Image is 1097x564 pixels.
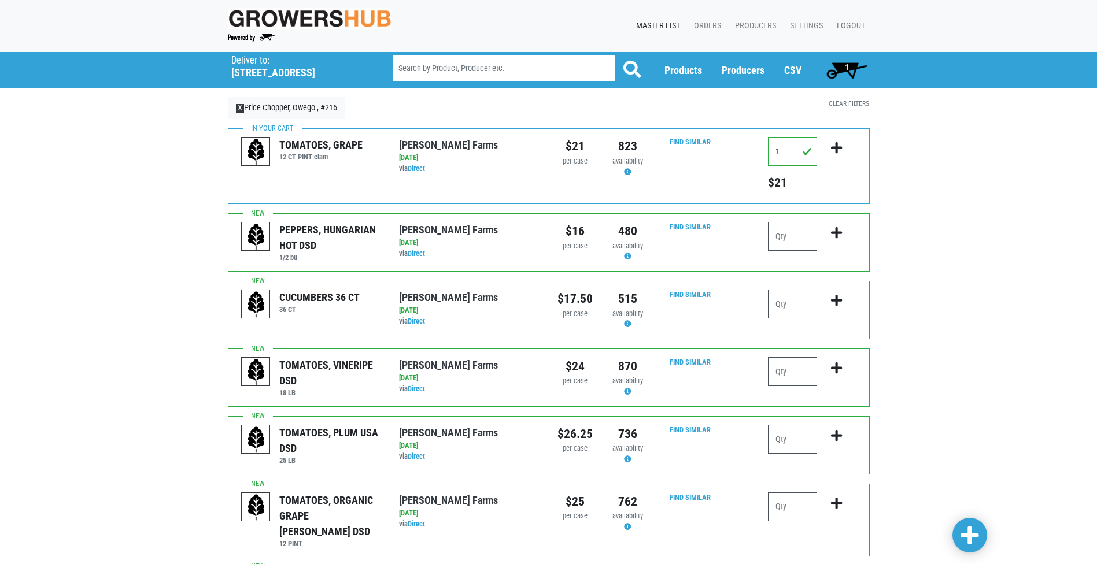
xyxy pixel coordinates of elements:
[242,358,271,387] img: placeholder-variety-43d6402dacf2d531de610a020419775a.svg
[726,15,781,37] a: Producers
[612,511,643,520] span: availability
[408,384,425,393] a: Direct
[399,451,540,462] div: via
[231,55,363,66] p: Deliver to:
[670,222,711,231] a: Find Similar
[612,444,643,452] span: availability
[279,456,382,465] h6: 25 LB
[670,138,711,146] a: Find Similar
[557,137,593,155] div: $21
[231,52,372,79] span: Price Chopper, Owego , #216 (42 W Main St, Owego, NY 13827, USA)
[399,153,540,164] div: [DATE]
[612,242,643,250] span: availability
[781,15,828,37] a: Settings
[557,492,593,511] div: $25
[557,156,593,167] div: per case
[408,452,425,461] a: Direct
[393,55,615,81] input: Search by Product, Producer etc.
[557,425,593,443] div: $26.25
[670,493,711,502] a: Find Similar
[610,290,645,308] div: 515
[279,357,382,388] div: TOMATOES, VINERIPE DSD
[279,305,360,314] h6: 36 CT
[664,64,702,76] a: Products
[408,249,425,258] a: Direct
[279,290,360,305] div: CUCUMBERS 36 CT
[279,137,363,153] div: TOMATOES, GRAPE
[242,493,271,522] img: placeholder-variety-43d6402dacf2d531de610a020419775a.svg
[399,248,540,259] div: via
[768,290,817,318] input: Qty
[279,388,382,397] h6: 18 LB
[612,309,643,318] span: availability
[236,104,245,113] span: X
[242,425,271,454] img: placeholder-variety-43d6402dacf2d531de610a020419775a.svg
[845,62,849,72] span: 1
[399,291,498,303] a: [PERSON_NAME] Farms
[399,494,498,506] a: [PERSON_NAME] Farms
[399,224,498,236] a: [PERSON_NAME] Farms
[722,64,764,76] a: Producers
[610,492,645,511] div: 762
[399,519,540,530] div: via
[829,99,869,107] a: Clear Filters
[228,34,276,42] img: Powered by Big Wheelbarrow
[821,58,873,81] a: 1
[399,359,498,371] a: [PERSON_NAME] Farms
[399,238,540,248] div: [DATE]
[557,511,593,522] div: per case
[399,139,498,151] a: [PERSON_NAME] Farms
[828,15,870,37] a: Logout
[557,241,593,252] div: per case
[768,357,817,386] input: Qty
[768,175,817,190] h5: Total price
[768,492,817,521] input: Qty
[610,137,645,155] div: 823
[228,97,346,119] a: XPrice Chopper, Owego , #216
[408,520,425,528] a: Direct
[627,15,685,37] a: Master List
[612,157,643,165] span: availability
[408,317,425,325] a: Direct
[768,425,817,454] input: Qty
[557,376,593,387] div: per case
[399,384,540,395] div: via
[610,357,645,376] div: 870
[279,222,382,253] div: PEPPERS, HUNGARIAN HOT DSD
[279,539,382,548] h6: 12 PINT
[279,153,363,161] h6: 12 CT PINT clam
[242,138,271,166] img: placeholder-variety-43d6402dacf2d531de610a020419775a.svg
[685,15,726,37] a: Orders
[768,222,817,251] input: Qty
[408,164,425,173] a: Direct
[242,222,271,251] img: placeholder-variety-43d6402dacf2d531de610a020419775a.svg
[670,358,711,366] a: Find Similar
[784,64,801,76] a: CSV
[399,373,540,384] div: [DATE]
[242,290,271,319] img: placeholder-variety-43d6402dacf2d531de610a020419775a.svg
[557,290,593,308] div: $17.50
[399,426,498,439] a: [PERSON_NAME] Farms
[228,8,392,29] img: original-fc7597fdc6adbb9d0e2ae620e786d1a2.jpg
[557,222,593,240] div: $16
[279,492,382,539] div: TOMATOES, ORGANIC GRAPE [PERSON_NAME] DSD
[399,305,540,316] div: [DATE]
[612,376,643,385] span: availability
[557,357,593,376] div: $24
[768,137,817,166] input: Qty
[610,222,645,240] div: 480
[279,253,382,262] h6: 1/2 bu
[399,440,540,451] div: [DATE]
[231,66,363,79] h5: [STREET_ADDRESS]
[279,425,382,456] div: TOMATOES, PLUM USA DSD
[557,309,593,320] div: per case
[399,316,540,327] div: via
[670,290,711,299] a: Find Similar
[399,508,540,519] div: [DATE]
[610,425,645,443] div: 736
[610,156,645,178] div: Availability may be subject to change.
[399,164,540,175] div: via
